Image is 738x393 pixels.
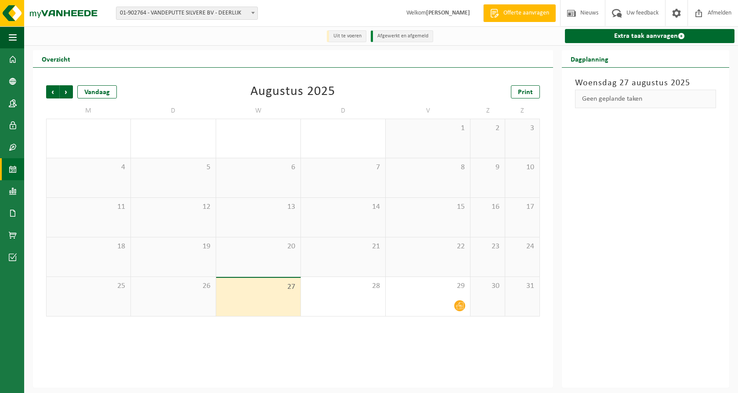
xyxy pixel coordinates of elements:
span: 25 [51,281,126,291]
span: 17 [510,202,535,212]
td: Z [505,103,540,119]
span: 21 [305,242,381,251]
li: Afgewerkt en afgemeld [371,30,433,42]
span: Offerte aanvragen [501,9,551,18]
td: D [301,103,386,119]
span: 12 [135,202,211,212]
span: 01-902764 - VANDEPUTTE SILVERE BV - DEERLIJK [116,7,258,20]
span: 01-902764 - VANDEPUTTE SILVERE BV - DEERLIJK [116,7,257,19]
h2: Overzicht [33,50,79,67]
a: Extra taak aanvragen [565,29,734,43]
li: Uit te voeren [327,30,366,42]
span: 1 [390,124,466,133]
span: 4 [51,163,126,172]
span: 19 [135,242,211,251]
span: 3 [510,124,535,133]
span: Print [518,89,533,96]
td: V [386,103,470,119]
span: 28 [305,281,381,291]
td: D [131,103,216,119]
span: 7 [305,163,381,172]
span: 5 [135,163,211,172]
span: 23 [475,242,500,251]
span: 13 [221,202,296,212]
span: 20 [221,242,296,251]
span: 10 [510,163,535,172]
a: Print [511,85,540,98]
span: 27 [221,282,296,292]
span: Volgende [60,85,73,98]
td: M [46,103,131,119]
span: 18 [51,242,126,251]
span: 9 [475,163,500,172]
span: 15 [390,202,466,212]
td: W [216,103,301,119]
strong: [PERSON_NAME] [426,10,470,16]
div: Augustus 2025 [250,85,335,98]
td: Z [470,103,505,119]
span: 14 [305,202,381,212]
span: 22 [390,242,466,251]
span: 6 [221,163,296,172]
span: 8 [390,163,466,172]
span: 29 [390,281,466,291]
h2: Dagplanning [562,50,617,67]
span: 26 [135,281,211,291]
span: 31 [510,281,535,291]
div: Geen geplande taken [575,90,716,108]
span: 24 [510,242,535,251]
span: Vorige [46,85,59,98]
span: 2 [475,124,500,133]
div: Vandaag [77,85,117,98]
span: 16 [475,202,500,212]
a: Offerte aanvragen [483,4,556,22]
span: 30 [475,281,500,291]
span: 11 [51,202,126,212]
h3: Woensdag 27 augustus 2025 [575,76,716,90]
